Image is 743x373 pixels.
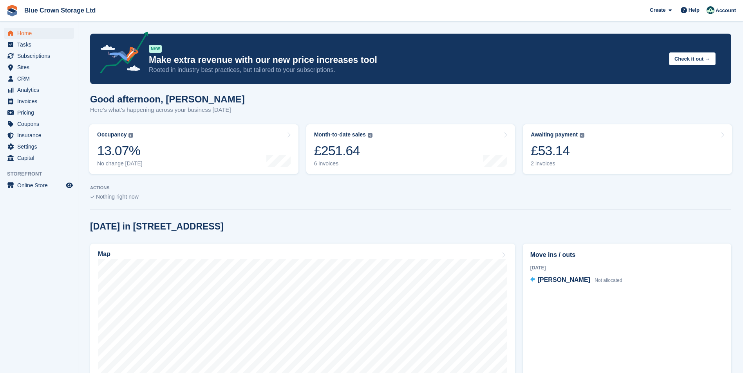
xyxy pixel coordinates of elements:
a: Preview store [65,181,74,190]
p: Here's what's happening across your business [DATE] [90,106,245,115]
span: CRM [17,73,64,84]
a: menu [4,96,74,107]
a: Awaiting payment £53.14 2 invoices [523,124,732,174]
div: [DATE] [530,264,724,271]
span: Capital [17,152,64,163]
span: Subscriptions [17,50,64,61]
img: icon-info-grey-7440780725fd019a000dd9b08b2336e03edf1995a4989e88bcd33f0948082b44.svg [580,133,584,138]
a: menu [4,28,74,39]
span: Coupons [17,118,64,129]
a: menu [4,118,74,129]
span: Pricing [17,107,64,118]
p: Make extra revenue with our new price increases tool [149,54,663,66]
div: Awaiting payment [531,131,578,138]
div: 13.07% [97,143,143,159]
img: stora-icon-8386f47178a22dfd0bd8f6a31ec36ba5ce8667c1dd55bd0f319d3a0aa187defe.svg [6,5,18,16]
a: menu [4,73,74,84]
div: Month-to-date sales [314,131,366,138]
img: icon-info-grey-7440780725fd019a000dd9b08b2336e03edf1995a4989e88bcd33f0948082b44.svg [128,133,133,138]
span: Nothing right now [96,194,139,200]
span: Settings [17,141,64,152]
span: Tasks [17,39,64,50]
span: Not allocated [595,278,622,283]
h2: [DATE] in [STREET_ADDRESS] [90,221,224,232]
a: menu [4,180,74,191]
span: Create [650,6,665,14]
span: Account [716,7,736,14]
span: Online Store [17,180,64,191]
p: Rooted in industry best practices, but tailored to your subscriptions. [149,66,663,74]
a: Occupancy 13.07% No change [DATE] [89,124,298,174]
span: Home [17,28,64,39]
h2: Map [98,251,110,258]
a: menu [4,152,74,163]
div: 6 invoices [314,160,372,167]
a: menu [4,107,74,118]
div: £251.64 [314,143,372,159]
span: [PERSON_NAME] [538,276,590,283]
button: Check it out → [669,52,716,65]
span: Storefront [7,170,78,178]
div: No change [DATE] [97,160,143,167]
span: Insurance [17,130,64,141]
span: Help [689,6,700,14]
img: blank_slate_check_icon-ba018cac091ee9be17c0a81a6c232d5eb81de652e7a59be601be346b1b6ddf79.svg [90,195,94,199]
p: ACTIONS [90,185,731,190]
span: Invoices [17,96,64,107]
a: Month-to-date sales £251.64 6 invoices [306,124,515,174]
a: menu [4,141,74,152]
div: Occupancy [97,131,127,138]
span: Sites [17,62,64,73]
a: menu [4,62,74,73]
h2: Move ins / outs [530,250,724,260]
img: John Marshall [707,6,714,14]
a: menu [4,39,74,50]
div: 2 invoices [531,160,584,167]
div: NEW [149,45,162,53]
img: icon-info-grey-7440780725fd019a000dd9b08b2336e03edf1995a4989e88bcd33f0948082b44.svg [368,133,372,138]
a: menu [4,50,74,61]
img: price-adjustments-announcement-icon-8257ccfd72463d97f412b2fc003d46551f7dbcb40ab6d574587a9cd5c0d94... [94,32,148,76]
a: menu [4,130,74,141]
a: [PERSON_NAME] Not allocated [530,275,622,285]
h1: Good afternoon, [PERSON_NAME] [90,94,245,104]
div: £53.14 [531,143,584,159]
span: Analytics [17,84,64,95]
a: Blue Crown Storage Ltd [21,4,99,17]
a: menu [4,84,74,95]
